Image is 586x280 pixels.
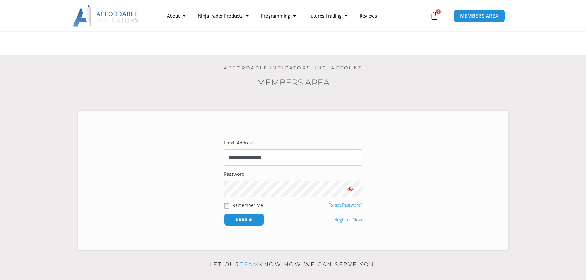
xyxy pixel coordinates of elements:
button: Show password [338,181,362,197]
label: Remember Me [233,202,263,208]
span: 0 [436,9,441,14]
span: MEMBERS AREA [460,14,499,18]
p: Let our know how we can serve you! [78,260,508,270]
a: NinjaTrader Products [192,9,255,23]
a: Forgot Password? [328,202,362,208]
a: Programming [255,9,302,23]
a: About [161,9,192,23]
nav: Menu [161,9,429,23]
a: Reviews [353,9,383,23]
label: Password [224,170,245,179]
label: Email Address [224,139,254,147]
a: Affordable Indicators, Inc. Account [224,65,362,71]
a: Members Area [257,77,329,88]
a: 0 [421,7,448,25]
a: Futures Trading [302,9,353,23]
a: MEMBERS AREA [454,10,505,22]
img: LogoAI | Affordable Indicators – NinjaTrader [73,5,139,27]
a: team [240,261,259,267]
a: Register Now [334,215,362,224]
